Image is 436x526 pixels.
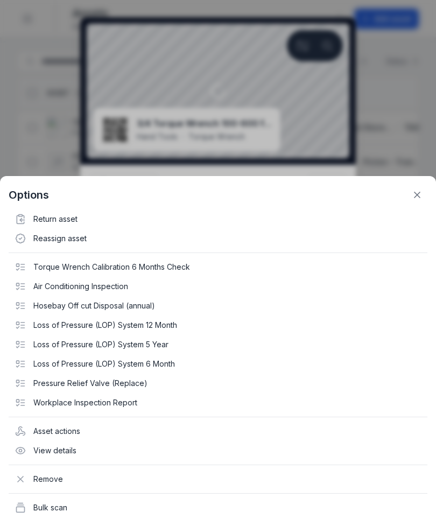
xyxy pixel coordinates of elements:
div: Hosebay Off cut Disposal (annual) [9,296,427,315]
div: Remove [9,469,427,489]
div: View details [9,441,427,460]
div: Pressure Relief Valve (Replace) [9,374,427,393]
div: Reassign asset [9,229,427,248]
div: Air Conditioning Inspection [9,277,427,296]
div: Loss of Pressure (LOP) System 6 Month [9,354,427,374]
div: Bulk scan [9,498,427,517]
strong: Options [9,187,49,202]
div: Return asset [9,209,427,229]
div: Loss of Pressure (LOP) System 12 Month [9,315,427,335]
div: Torque Wrench Calibration 6 Months Check [9,257,427,277]
div: Workplace Inspection Report [9,393,427,412]
div: Asset actions [9,422,427,441]
div: Loss of Pressure (LOP) System 5 Year [9,335,427,354]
